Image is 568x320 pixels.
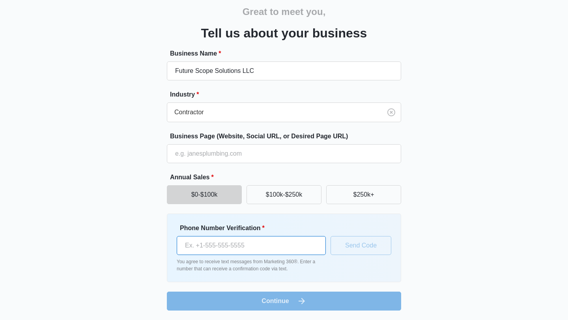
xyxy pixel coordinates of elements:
[177,236,326,255] input: Ex. +1-555-555-5555
[170,90,404,99] label: Industry
[170,49,404,58] label: Business Name
[167,144,401,163] input: e.g. janesplumbing.com
[170,173,404,182] label: Annual Sales
[243,5,326,19] h2: Great to meet you,
[247,185,321,204] button: $100k-$250k
[201,24,367,43] h3: Tell us about your business
[170,132,404,141] label: Business Page (Website, Social URL, or Desired Page URL)
[167,185,242,204] button: $0-$100k
[167,61,401,80] input: e.g. Jane's Plumbing
[385,106,398,119] button: Clear
[326,185,401,204] button: $250k+
[177,258,326,272] p: You agree to receive text messages from Marketing 360®. Enter a number that can receive a confirm...
[180,223,329,233] label: Phone Number Verification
